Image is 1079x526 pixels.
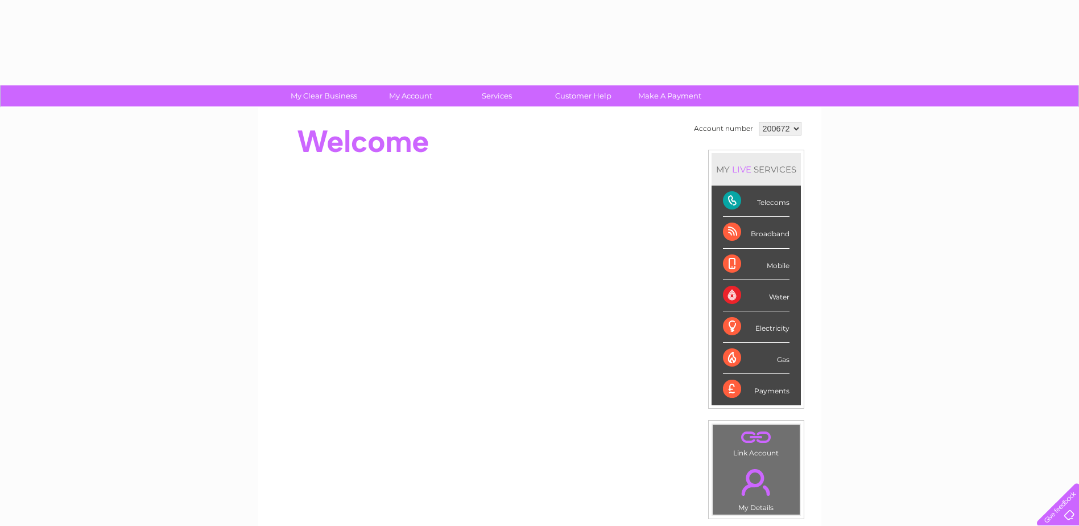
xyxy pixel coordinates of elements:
[363,85,457,106] a: My Account
[723,374,789,405] div: Payments
[730,164,754,175] div: LIVE
[450,85,544,106] a: Services
[536,85,630,106] a: Customer Help
[712,424,800,460] td: Link Account
[712,459,800,515] td: My Details
[723,311,789,343] div: Electricity
[723,343,789,374] div: Gas
[716,428,797,447] a: .
[623,85,717,106] a: Make A Payment
[712,153,801,186] div: MY SERVICES
[691,119,756,138] td: Account number
[723,186,789,217] div: Telecoms
[723,280,789,311] div: Water
[277,85,371,106] a: My Clear Business
[716,462,797,502] a: .
[723,249,789,280] div: Mobile
[723,217,789,248] div: Broadband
